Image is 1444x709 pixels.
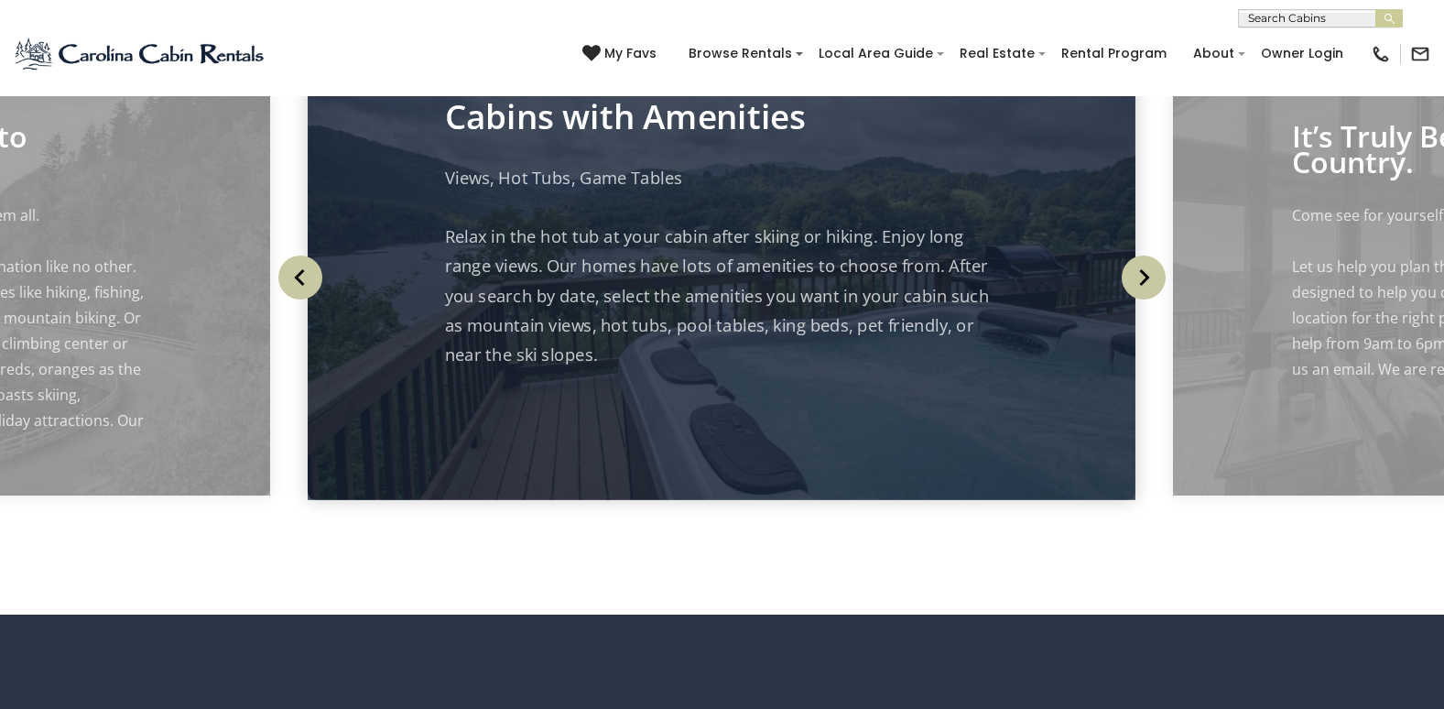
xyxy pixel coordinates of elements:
[1184,39,1243,68] a: About
[270,236,330,319] button: Previous
[14,36,267,72] img: Blue-2.png
[582,44,661,64] a: My Favs
[1052,39,1176,68] a: Rental Program
[1371,44,1391,64] img: phone-regular-black.png
[1252,39,1352,68] a: Owner Login
[1122,256,1166,300] img: arrow
[1410,44,1430,64] img: mail-regular-black.png
[679,39,801,68] a: Browse Rentals
[604,44,657,63] span: My Favs
[809,39,942,68] a: Local Area Guide
[445,103,999,132] p: Cabins with Amenities
[950,39,1044,68] a: Real Estate
[1114,236,1174,319] button: Next
[445,163,999,369] p: Views, Hot Tubs, Game Tables Relax in the hot tub at your cabin after skiing or hiking. Enjoy lon...
[278,256,322,300] img: arrow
